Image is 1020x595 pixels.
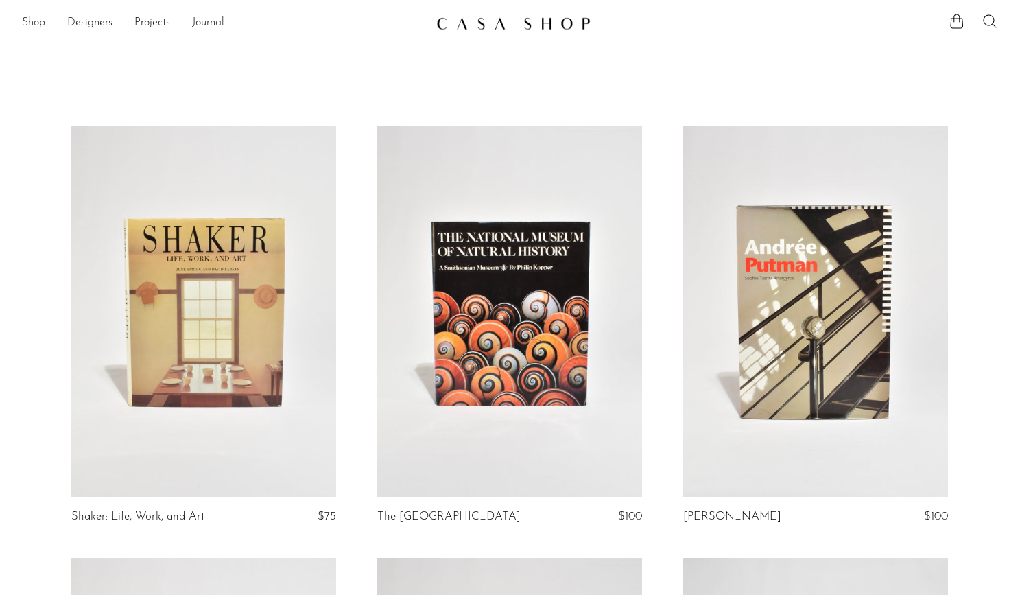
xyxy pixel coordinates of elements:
[134,14,170,32] a: Projects
[22,12,425,35] nav: Desktop navigation
[71,511,204,523] a: Shaker: Life, Work, and Art
[22,14,45,32] a: Shop
[618,511,642,522] span: $100
[377,511,521,523] a: The [GEOGRAPHIC_DATA]
[318,511,336,522] span: $75
[924,511,948,522] span: $100
[192,14,224,32] a: Journal
[67,14,112,32] a: Designers
[683,511,781,523] a: [PERSON_NAME]
[22,12,425,35] ul: NEW HEADER MENU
